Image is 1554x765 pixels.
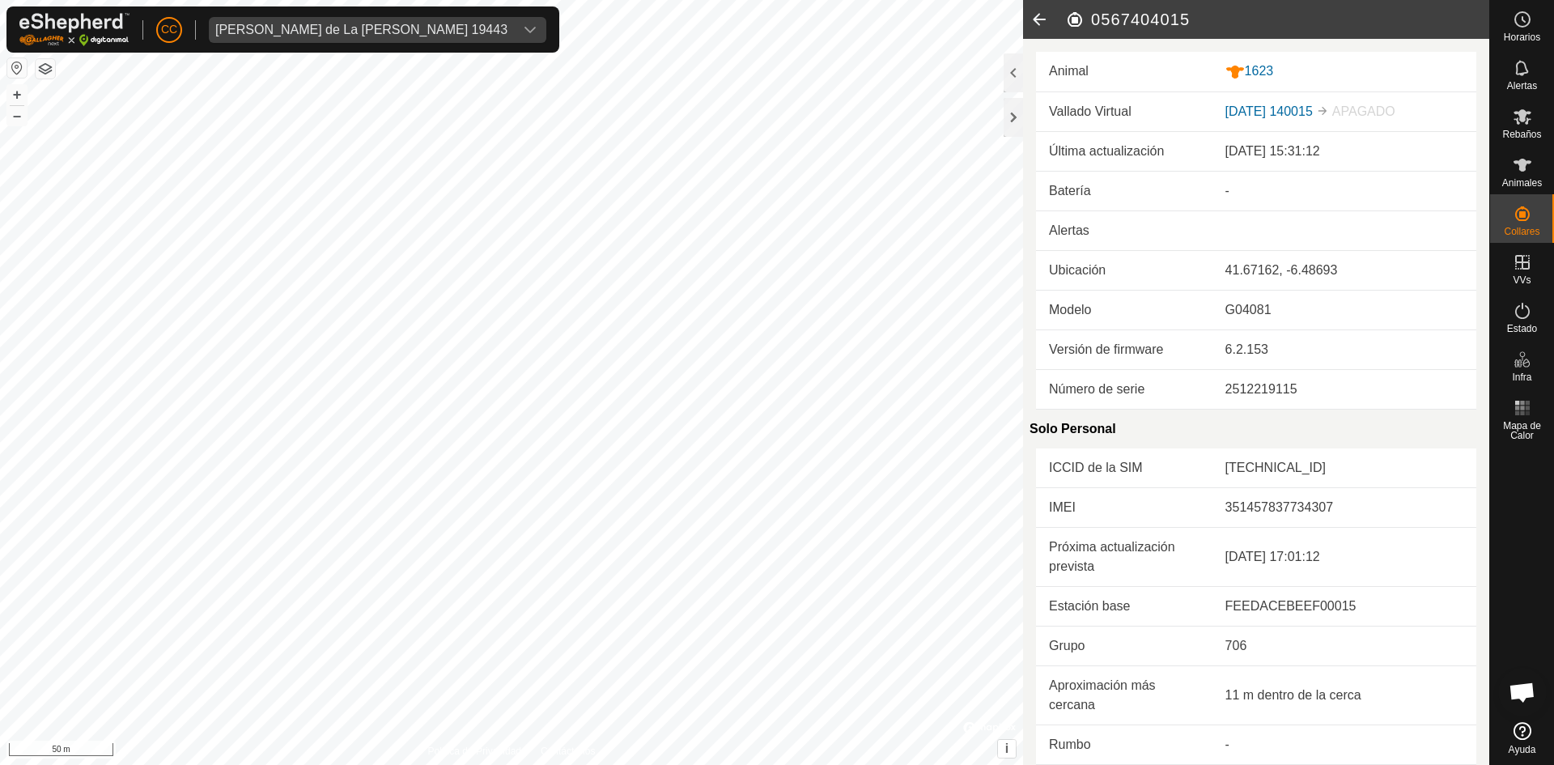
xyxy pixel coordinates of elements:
[215,23,507,36] div: [PERSON_NAME] de La [PERSON_NAME] 19443
[1036,250,1212,290] td: Ubicación
[1036,52,1212,91] td: Animal
[1225,380,1463,399] div: 2512219115
[1512,372,1531,382] span: Infra
[1036,92,1212,132] td: Vallado Virtual
[1036,369,1212,409] td: Número de serie
[1332,104,1395,118] span: APAGADO
[7,58,27,78] button: Restablecer Mapa
[209,17,514,43] span: Jose Manuel Olivera de La Vega 19443
[1212,448,1476,488] td: [TECHNICAL_ID]
[1212,665,1476,725] td: 11 m dentro de la cerca
[1212,626,1476,665] td: 706
[1036,329,1212,369] td: Versión de firmware
[1494,421,1550,440] span: Mapa de Calor
[541,744,595,759] a: Contáctenos
[1036,626,1212,665] td: Grupo
[1507,324,1537,334] span: Estado
[1513,275,1531,285] span: VVs
[7,85,27,104] button: +
[1225,300,1463,320] div: G04081
[1036,210,1212,250] td: Alertas
[1225,142,1463,161] div: [DATE] 15:31:12
[1504,227,1539,236] span: Collares
[1225,340,1463,359] div: 6.2.153
[1030,410,1476,448] div: Solo Personal
[19,13,129,46] img: Logo Gallagher
[998,740,1016,758] button: i
[1036,132,1212,172] td: Última actualización
[428,744,521,759] a: Política de Privacidad
[1212,487,1476,527] td: 351457837734307
[1504,32,1540,42] span: Horarios
[1225,104,1313,118] a: [DATE] 140015
[1036,171,1212,210] td: Batería
[1065,10,1489,29] h2: 0567404015
[1502,130,1541,139] span: Rebaños
[1502,178,1542,188] span: Animales
[7,106,27,125] button: –
[1225,181,1463,201] div: -
[1490,716,1554,761] a: Ayuda
[1225,261,1463,280] div: 41.67162, -6.48693
[514,17,546,43] div: dropdown trigger
[1036,665,1212,725] td: Aproximación más cercana
[1225,62,1463,82] div: 1623
[1509,745,1536,754] span: Ayuda
[1316,104,1329,117] img: hasta
[1036,586,1212,626] td: Estación base
[1036,290,1212,329] td: Modelo
[1036,487,1212,527] td: IMEI
[1036,448,1212,488] td: ICCID de la SIM
[1005,742,1008,755] span: i
[1212,527,1476,586] td: [DATE] 17:01:12
[36,59,55,79] button: Capas del Mapa
[1507,81,1537,91] span: Alertas
[1212,725,1476,764] td: -
[1036,725,1212,764] td: Rumbo
[1036,527,1212,586] td: Próxima actualización prevista
[161,21,177,38] span: CC
[1498,668,1547,716] div: Chat abierto
[1212,586,1476,626] td: FEEDACEBEEF00015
